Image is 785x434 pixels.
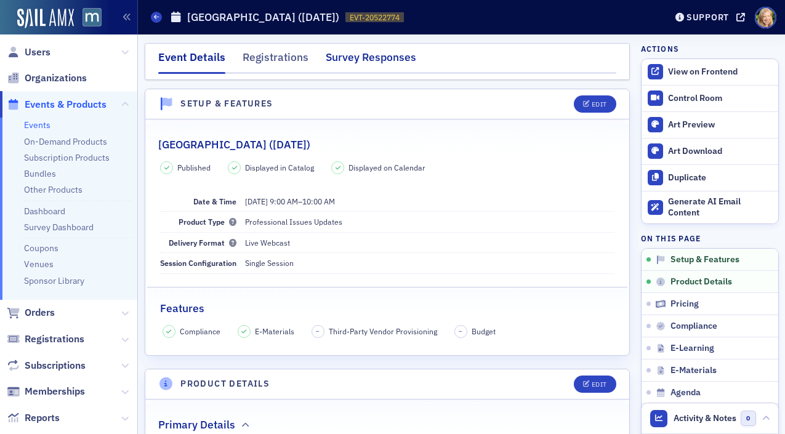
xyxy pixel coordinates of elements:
[24,243,58,254] a: Coupons
[177,162,211,173] span: Published
[668,66,771,78] div: View on Frontend
[245,217,342,227] span: Professional Issues Updates
[25,306,55,319] span: Orders
[668,93,771,104] div: Control Room
[574,376,616,393] button: Edit
[193,196,236,206] span: Date & Time
[592,101,607,108] div: Edit
[25,71,87,85] span: Organizations
[670,321,717,332] span: Compliance
[7,306,55,319] a: Orders
[668,172,771,183] div: Duplicate
[24,222,94,233] a: Survey Dashboard
[24,275,84,286] a: Sponsor Library
[7,71,87,85] a: Organizations
[459,327,462,336] span: –
[245,258,294,268] span: Single Session
[670,343,714,354] span: E-Learning
[25,385,85,398] span: Memberships
[17,9,74,28] img: SailAMX
[7,98,107,111] a: Events & Products
[329,326,437,337] span: Third-Party Vendor Provisioning
[24,119,50,131] a: Events
[243,49,308,72] div: Registrations
[169,238,236,247] span: Delivery Format
[7,411,60,425] a: Reports
[350,12,400,23] span: EVT-20522774
[24,168,56,179] a: Bundles
[574,95,616,113] button: Edit
[7,385,85,398] a: Memberships
[25,98,107,111] span: Events & Products
[641,43,679,54] h4: Actions
[642,138,778,164] a: Art Download
[670,276,732,287] span: Product Details
[642,86,778,111] a: Control Room
[255,326,294,337] span: E-Materials
[160,258,236,268] span: Session Configuration
[642,191,778,224] button: Generate AI Email Content
[180,326,220,337] span: Compliance
[302,196,335,206] time: 10:00 AM
[641,233,779,244] h4: On this page
[316,327,320,336] span: –
[83,8,102,27] img: SailAMX
[668,196,771,218] div: Generate AI Email Content
[24,184,83,195] a: Other Products
[245,196,268,206] span: [DATE]
[158,137,310,153] h2: [GEOGRAPHIC_DATA] ([DATE])
[7,46,50,59] a: Users
[187,10,339,25] h1: [GEOGRAPHIC_DATA] ([DATE])
[7,332,84,346] a: Registrations
[179,217,236,227] span: Product Type
[670,254,739,265] span: Setup & Features
[158,49,225,74] div: Event Details
[74,8,102,29] a: View Homepage
[24,259,54,270] a: Venues
[741,411,756,426] span: 0
[158,417,235,433] h2: Primary Details
[472,326,496,337] span: Budget
[642,59,778,85] a: View on Frontend
[245,162,314,173] span: Displayed in Catalog
[7,359,86,372] a: Subscriptions
[592,381,607,388] div: Edit
[668,119,771,131] div: Art Preview
[755,7,776,28] span: Profile
[674,412,736,425] span: Activity & Notes
[25,359,86,372] span: Subscriptions
[180,377,270,390] h4: Product Details
[180,97,273,110] h4: Setup & Features
[668,146,771,157] div: Art Download
[245,196,335,206] span: –
[670,387,701,398] span: Agenda
[25,411,60,425] span: Reports
[670,365,717,376] span: E-Materials
[270,196,298,206] time: 9:00 AM
[348,162,425,173] span: Displayed on Calendar
[642,111,778,138] a: Art Preview
[24,136,107,147] a: On-Demand Products
[25,332,84,346] span: Registrations
[160,300,204,316] h2: Features
[24,152,110,163] a: Subscription Products
[25,46,50,59] span: Users
[245,238,290,247] span: Live Webcast
[24,206,65,217] a: Dashboard
[642,164,778,191] button: Duplicate
[326,49,416,72] div: Survey Responses
[670,299,699,310] span: Pricing
[686,12,729,23] div: Support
